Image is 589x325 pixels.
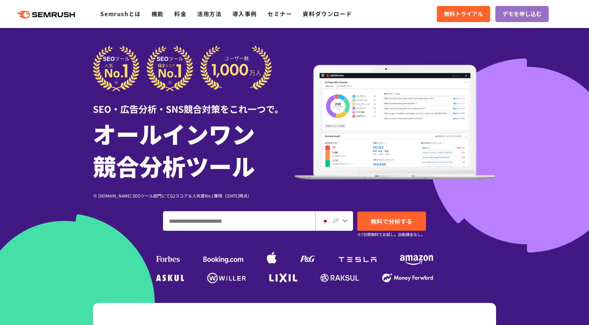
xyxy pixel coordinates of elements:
[93,91,294,116] div: SEO・広告分析・SNS競合対策をこれ一つで。
[232,9,257,18] a: 導入事例
[357,212,426,231] a: 無料で分析する
[268,9,292,18] a: セミナー
[444,9,483,19] span: 無料トライアル
[93,117,294,182] h1: オールインワン 競合分析ツール
[303,9,352,18] a: 資料ダウンロード
[93,192,294,199] div: ※ [DOMAIN_NAME] SEOツール部門にてG2スコア＆人気度No.1獲得（[DATE]時点）
[371,217,412,226] span: 無料で分析する
[357,231,425,238] small: ※7日間無料でお試し。自動課金なし。
[100,9,141,18] a: Semrushとは
[197,9,222,18] a: 活用方法
[332,216,339,224] span: JP
[495,6,549,22] a: デモを申し込む
[151,9,164,18] a: 機能
[163,212,315,230] input: ドメイン、キーワードまたはURLを入力してください
[174,9,187,18] a: 料金
[502,9,542,19] span: デモを申し込む
[437,6,490,22] a: 無料トライアル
